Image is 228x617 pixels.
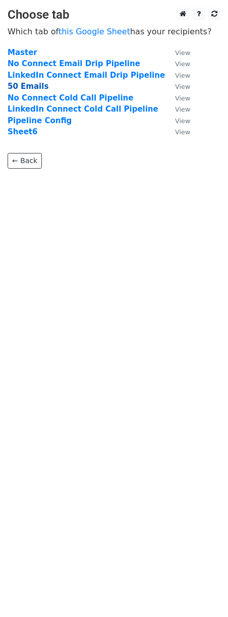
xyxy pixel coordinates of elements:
[175,94,190,102] small: View
[178,569,228,617] iframe: Chat Widget
[8,105,158,114] a: LinkedIn Connect Cold Call Pipeline
[175,128,190,136] small: View
[8,71,165,80] a: LinkedIn Connect Email Drip Pipeline
[165,116,190,125] a: View
[165,82,190,91] a: View
[165,93,190,102] a: View
[175,83,190,90] small: View
[8,116,72,125] a: Pipeline Config
[175,72,190,79] small: View
[165,59,190,68] a: View
[175,60,190,68] small: View
[8,93,133,102] a: No Connect Cold Call Pipeline
[8,8,220,22] h3: Choose tab
[59,27,130,36] a: this Google Sheet
[165,127,190,136] a: View
[165,71,190,80] a: View
[8,127,37,136] a: Sheet6
[175,106,190,113] small: View
[8,153,42,169] a: ← Back
[8,82,48,91] a: 50 Emails
[165,105,190,114] a: View
[175,117,190,125] small: View
[165,48,190,57] a: View
[8,48,37,57] a: Master
[8,59,140,68] a: No Connect Email Drip Pipeline
[175,49,190,57] small: View
[8,26,220,37] p: Which tab of has your recipients?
